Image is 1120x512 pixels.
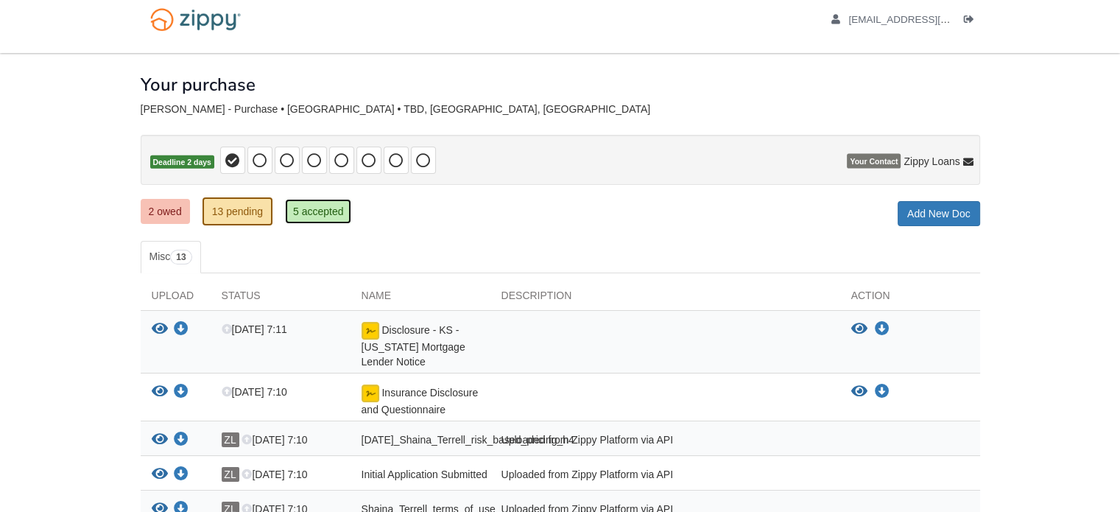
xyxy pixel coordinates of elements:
a: Add New Doc [898,201,980,226]
div: Uploaded from Zippy Platform via API [490,432,840,452]
div: Name [351,288,490,310]
a: Download Insurance Disclosure and Questionnaire [875,386,890,398]
span: [DATE] 7:11 [222,323,287,335]
div: Status [211,288,351,310]
span: 13 [170,250,191,264]
div: Description [490,288,840,310]
div: Uploaded from Zippy Platform via API [490,467,840,486]
button: View Initial Application Submitted [152,467,168,483]
span: sterrell42@gmail.com [848,14,1017,25]
span: ZL [222,432,239,447]
span: Zippy Loans [904,154,959,169]
a: Misc [141,241,201,273]
button: View Insurance Disclosure and Questionnaire [152,385,168,400]
span: [DATE] 7:10 [242,469,307,480]
a: Download Disclosure - KS - Kansas Mortgage Lender Notice [875,323,890,335]
a: Download Initial Application Submitted [174,469,189,481]
a: edit profile [831,14,1018,29]
a: Download Disclosure - KS - Kansas Mortgage Lender Notice [174,324,189,336]
h1: Your purchase [141,75,256,94]
span: [DATE]_Shaina_Terrell_risk_based_pricing_h4 [362,434,574,446]
span: Insurance Disclosure and Questionnaire [362,387,479,415]
a: Download 08-27-2025_Shaina_Terrell_risk_based_pricing_h4 [174,435,189,446]
button: View Insurance Disclosure and Questionnaire [851,385,867,399]
button: View 08-27-2025_Shaina_Terrell_risk_based_pricing_h4 [152,432,168,448]
a: Log out [964,14,980,29]
a: 2 owed [141,199,190,224]
span: [DATE] 7:10 [222,386,287,398]
button: View Disclosure - KS - Kansas Mortgage Lender Notice [152,322,168,337]
a: 13 pending [202,197,272,225]
div: [PERSON_NAME] - Purchase • [GEOGRAPHIC_DATA] • TBD, [GEOGRAPHIC_DATA], [GEOGRAPHIC_DATA] [141,103,980,116]
span: Deadline 2 days [150,155,214,169]
a: Download Insurance Disclosure and Questionnaire [174,387,189,399]
span: [DATE] 7:10 [242,434,307,446]
span: Your Contact [847,154,901,169]
span: ZL [222,467,239,482]
div: Upload [141,288,211,310]
img: Logo [141,1,250,38]
img: Document fully signed [362,322,379,340]
span: Disclosure - KS - [US_STATE] Mortgage Lender Notice [362,324,465,368]
button: View Disclosure - KS - Kansas Mortgage Lender Notice [851,322,867,337]
span: Initial Application Submitted [362,469,487,480]
div: Action [840,288,980,310]
img: Document fully signed [362,385,379,402]
a: 5 accepted [285,199,352,224]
